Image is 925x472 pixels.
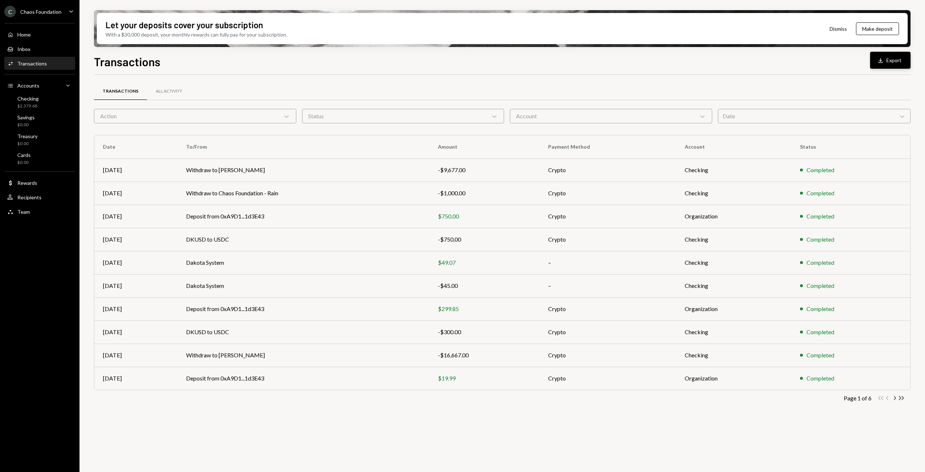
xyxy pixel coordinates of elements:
[510,109,712,123] div: Account
[676,158,792,182] td: Checking
[676,367,792,390] td: Organization
[676,182,792,205] td: Checking
[177,228,429,251] td: DKUSD to USDC
[106,19,263,31] div: Let your deposits cover your subscription
[103,258,169,267] div: [DATE]
[17,114,35,120] div: Savings
[806,166,834,174] div: Completed
[438,212,531,221] div: $750.00
[791,135,910,158] th: Status
[4,176,75,189] a: Rewards
[156,88,182,94] div: All Activity
[103,189,169,197] div: [DATE]
[806,258,834,267] div: Completed
[438,328,531,336] div: -$300.00
[17,133,38,139] div: Treasury
[17,209,30,215] div: Team
[17,46,30,52] div: Inbox
[539,320,676,344] td: Crypto
[103,166,169,174] div: [DATE]
[4,57,75,70] a: Transactions
[17,194,42,200] div: Recipients
[438,281,531,290] div: -$45.00
[438,235,531,244] div: -$750.00
[676,228,792,251] td: Checking
[177,251,429,274] td: Dakota System
[4,150,75,167] a: Cards$0.00
[177,344,429,367] td: Withdraw to [PERSON_NAME]
[4,6,16,17] div: C
[103,88,138,94] div: Transactions
[4,112,75,129] a: Savings$0.00
[103,328,169,336] div: [DATE]
[94,54,160,69] h1: Transactions
[4,205,75,218] a: Team
[821,20,856,37] button: Dismiss
[539,228,676,251] td: Crypto
[676,320,792,344] td: Checking
[17,95,39,102] div: Checking
[806,328,834,336] div: Completed
[103,212,169,221] div: [DATE]
[806,374,834,383] div: Completed
[856,22,899,35] button: Make deposit
[438,351,531,360] div: -$16,667.00
[177,158,429,182] td: Withdraw to [PERSON_NAME]
[302,109,504,123] div: Status
[539,274,676,297] td: –
[17,31,31,38] div: Home
[177,274,429,297] td: Dakota System
[539,344,676,367] td: Crypto
[103,374,169,383] div: [DATE]
[438,166,531,174] div: -$9,677.00
[94,82,147,101] a: Transactions
[429,135,540,158] th: Amount
[806,281,834,290] div: Completed
[94,109,296,123] div: Action
[103,235,169,244] div: [DATE]
[17,152,31,158] div: Cards
[17,180,37,186] div: Rewards
[147,82,191,101] a: All Activity
[17,122,35,128] div: $0.00
[676,297,792,320] td: Organization
[20,9,61,15] div: Chaos Foundation
[718,109,911,123] div: Date
[106,31,287,38] div: With a $30,000 deposit, your monthly rewards can fully pay for your subscription.
[94,135,177,158] th: Date
[17,82,39,89] div: Accounts
[539,251,676,274] td: –
[4,131,75,148] a: Treasury$0.00
[806,212,834,221] div: Completed
[806,305,834,313] div: Completed
[177,367,429,390] td: Deposit from 0xA9D1...1d3E43
[4,28,75,41] a: Home
[676,274,792,297] td: Checking
[438,189,531,197] div: -$1,000.00
[177,297,429,320] td: Deposit from 0xA9D1...1d3E43
[539,135,676,158] th: Payment Method
[103,281,169,290] div: [DATE]
[17,103,39,109] div: $2,379.68
[177,320,429,344] td: DKUSD to USDC
[870,52,911,69] button: Export
[4,93,75,111] a: Checking$2,379.68
[4,191,75,204] a: Recipients
[539,205,676,228] td: Crypto
[103,305,169,313] div: [DATE]
[676,251,792,274] td: Checking
[539,158,676,182] td: Crypto
[438,374,531,383] div: $19.99
[676,135,792,158] th: Account
[177,182,429,205] td: Withdraw to Chaos Foundation - Rain
[4,79,75,92] a: Accounts
[539,367,676,390] td: Crypto
[806,189,834,197] div: Completed
[4,42,75,55] a: Inbox
[539,182,676,205] td: Crypto
[676,344,792,367] td: Checking
[676,205,792,228] td: Organization
[17,60,47,67] div: Transactions
[438,305,531,313] div: $299.85
[539,297,676,320] td: Crypto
